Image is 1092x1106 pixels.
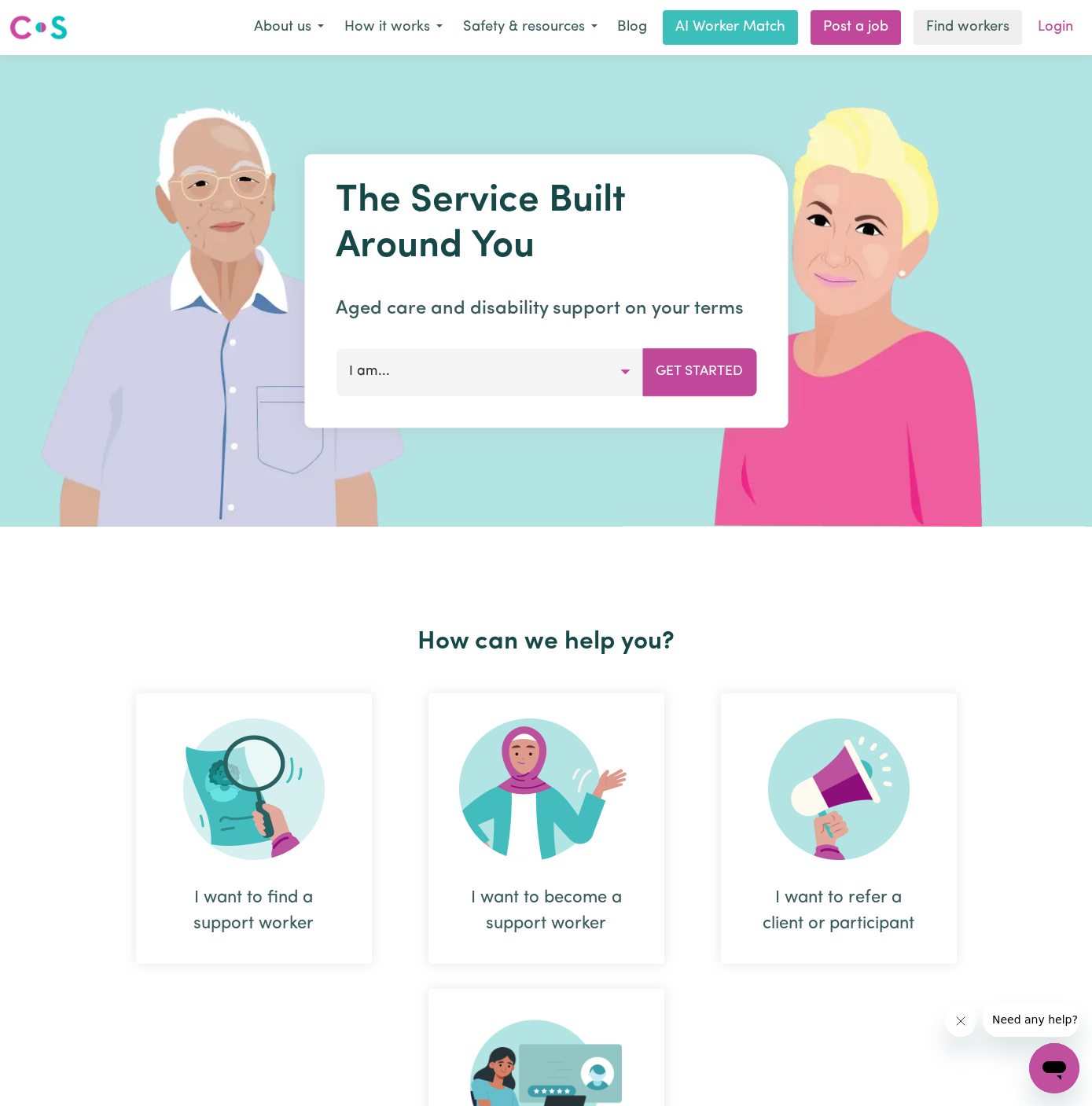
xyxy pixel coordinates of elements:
[428,693,664,964] div: I want to become a support worker
[642,348,756,395] button: Get Started
[768,718,910,860] img: Refer
[336,179,756,270] h1: The Service Built Around You
[466,885,627,937] div: I want to become a support worker
[9,13,68,42] img: Careseekers logo
[759,885,919,937] div: I want to refer a client or participant
[336,295,756,323] p: Aged care and disability support on your terms
[721,693,957,964] div: I want to refer a client or participant
[174,885,334,937] div: I want to find a support worker
[183,718,325,860] img: Search
[334,11,453,44] button: How it works
[244,11,334,44] button: About us
[9,9,68,46] a: Careseekers logo
[1028,10,1083,45] a: Login
[914,10,1022,45] a: Find workers
[453,11,608,44] button: Safety & resources
[336,348,643,395] button: I am...
[459,718,634,860] img: Become Worker
[811,10,901,45] a: Post a job
[945,1005,976,1037] iframe: Close message
[1029,1043,1079,1093] iframe: Button to launch messaging window
[983,1002,1079,1037] iframe: Message from company
[108,627,985,657] h2: How can we help you?
[663,10,798,45] a: AI Worker Match
[608,10,656,45] a: Blog
[136,693,372,964] div: I want to find a support worker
